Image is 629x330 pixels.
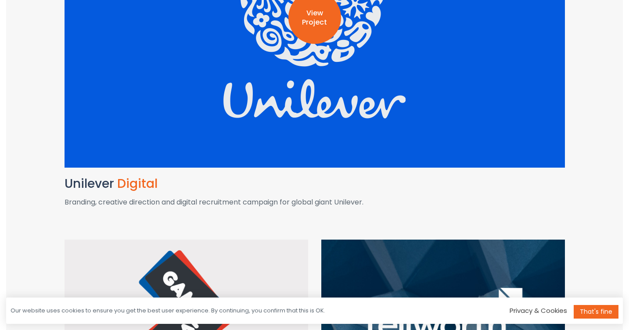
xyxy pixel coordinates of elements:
div: Our website uses cookies to ensure you get the best user experience. By continuing, you confirm t... [11,307,325,315]
span: Digital [117,175,158,192]
span: Unilever [65,175,114,192]
p: Branding, creative direction and digital recruitment campaign for global giant Unilever. [65,196,565,209]
a: That's fine [574,305,618,319]
h2: Unilever Digital [65,177,565,191]
p: View Project [288,9,341,27]
a: Privacy & Cookies [510,306,567,315]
